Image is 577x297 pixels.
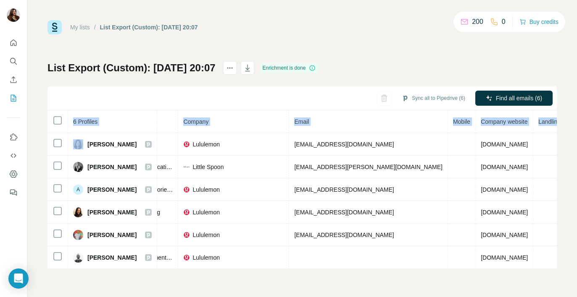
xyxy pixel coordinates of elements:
button: Find all emails (6) [475,91,553,106]
span: [PERSON_NAME] [87,140,137,148]
button: Feedback [7,185,20,200]
button: Quick start [7,35,20,50]
button: Buy credits [519,16,559,28]
img: company-logo [183,232,190,238]
button: My lists [7,91,20,106]
img: company-logo [183,141,190,148]
span: [PERSON_NAME] [87,208,137,216]
h1: List Export (Custom): [DATE] 20:07 [47,61,216,75]
span: [DOMAIN_NAME] [481,209,528,216]
span: [EMAIL_ADDRESS][DOMAIN_NAME] [294,209,394,216]
div: Enrichment is done [260,63,319,73]
a: My lists [70,24,90,31]
img: company-logo [183,209,190,216]
span: [PERSON_NAME] [87,163,137,171]
button: Use Surfe on LinkedIn [7,130,20,145]
span: Lululemon [192,253,220,262]
span: Little Spoon [192,163,224,171]
span: [EMAIL_ADDRESS][DOMAIN_NAME] [294,232,394,238]
img: Avatar [73,253,83,263]
span: [EMAIL_ADDRESS][PERSON_NAME][DOMAIN_NAME] [294,164,442,170]
span: [DOMAIN_NAME] [481,254,528,261]
span: Company website [481,118,527,125]
span: Lululemon [192,231,220,239]
span: [EMAIL_ADDRESS][DOMAIN_NAME] [294,141,394,148]
div: Open Intercom Messenger [8,268,29,289]
img: company-logo [183,254,190,261]
span: Find all emails (6) [496,94,542,102]
span: Email [294,118,309,125]
p: 0 [502,17,506,27]
span: [DOMAIN_NAME] [481,141,528,148]
img: Avatar [7,8,20,22]
img: Avatar [73,139,83,149]
button: Dashboard [7,167,20,182]
span: Lululemon [192,208,220,216]
span: Landline [538,118,561,125]
button: Use Surfe API [7,148,20,163]
span: Lululemon [192,140,220,148]
button: Enrich CSV [7,72,20,87]
span: 6 Profiles [73,118,97,125]
span: [EMAIL_ADDRESS][DOMAIN_NAME] [294,186,394,193]
span: [DOMAIN_NAME] [481,164,528,170]
img: company-logo [183,164,190,170]
span: [PERSON_NAME] [87,253,137,262]
img: Avatar [73,162,83,172]
img: company-logo [183,186,190,193]
div: A [73,185,83,195]
img: Avatar [73,207,83,217]
span: [PERSON_NAME] [87,185,137,194]
button: actions [223,61,237,75]
span: Company [183,118,208,125]
span: Mobile [453,118,470,125]
span: [DOMAIN_NAME] [481,232,528,238]
button: Sync all to Pipedrive (6) [396,92,471,104]
span: [DOMAIN_NAME] [481,186,528,193]
button: Search [7,54,20,69]
p: 200 [472,17,483,27]
div: List Export (Custom): [DATE] 20:07 [100,23,198,31]
li: / [94,23,96,31]
span: [PERSON_NAME] [87,231,137,239]
span: Lululemon [192,185,220,194]
img: Avatar [73,230,83,240]
img: Surfe Logo [47,20,62,34]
